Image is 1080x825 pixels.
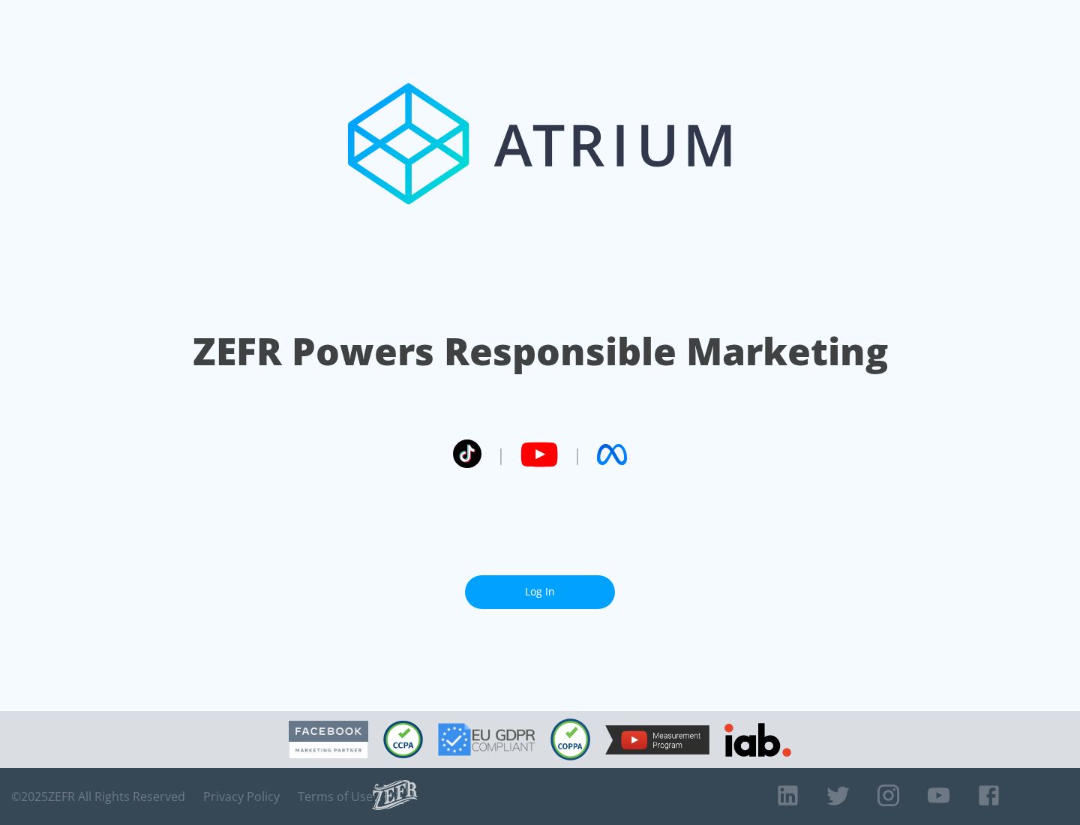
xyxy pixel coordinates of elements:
img: Facebook Marketing Partner [289,721,368,759]
h1: ZEFR Powers Responsible Marketing [193,325,888,377]
a: Terms of Use [298,789,373,804]
img: GDPR Compliant [438,723,535,756]
span: © 2025 ZEFR All Rights Reserved [11,789,185,804]
span: | [573,443,582,466]
a: Log In [465,575,615,609]
img: COPPA Compliant [550,718,590,760]
img: YouTube Measurement Program [605,725,709,754]
img: CCPA Compliant [383,721,423,758]
span: | [496,443,505,466]
a: Privacy Policy [203,789,280,804]
img: IAB [724,723,791,757]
